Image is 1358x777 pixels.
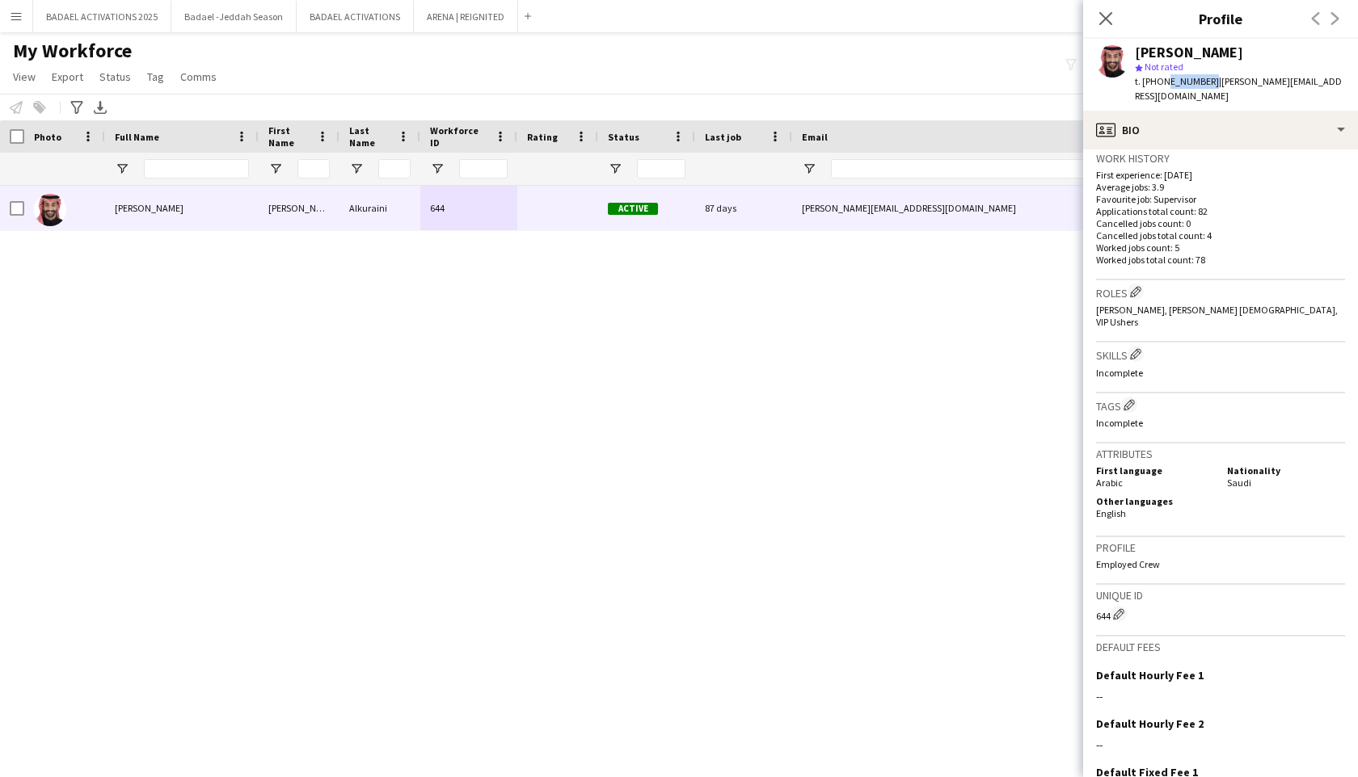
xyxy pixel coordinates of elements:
span: Saudi [1227,477,1251,489]
input: Status Filter Input [637,159,685,178]
span: My Workforce [13,39,132,63]
p: Employed Crew [1096,558,1345,570]
span: Rating [527,131,558,143]
div: Alkuraini [339,186,420,230]
button: Open Filter Menu [268,162,283,176]
span: Last job [705,131,741,143]
input: Full Name Filter Input [144,159,249,178]
span: Workforce ID [430,124,488,149]
p: Incomplete [1096,417,1345,429]
p: Cancelled jobs count: 0 [1096,217,1345,229]
div: [PERSON_NAME] [259,186,339,230]
span: Status [99,69,131,84]
p: Favourite job: Supervisor [1096,193,1345,205]
p: Worked jobs total count: 78 [1096,254,1345,266]
a: Tag [141,66,171,87]
input: First Name Filter Input [297,159,330,178]
span: Active [608,203,658,215]
span: t. [PHONE_NUMBER] [1135,75,1219,87]
a: Status [93,66,137,87]
h3: Tags [1096,397,1345,414]
span: Arabic [1096,477,1123,489]
input: Last Name Filter Input [378,159,411,178]
img: Mohammed Alkuraini [34,194,66,226]
div: [PERSON_NAME][EMAIL_ADDRESS][DOMAIN_NAME] [792,186,1115,230]
span: Not rated [1145,61,1183,73]
button: Open Filter Menu [802,162,816,176]
h5: First language [1096,464,1214,477]
div: Bio [1083,111,1358,149]
span: Last Name [349,124,391,149]
div: 644 [1096,606,1345,622]
a: Export [45,66,90,87]
p: Applications total count: 82 [1096,205,1345,217]
p: First experience: [DATE] [1096,169,1345,181]
p: Worked jobs count: 5 [1096,241,1345,254]
span: Comms [180,69,217,84]
span: Export [52,69,83,84]
h3: Default Hourly Fee 2 [1096,716,1204,731]
p: Average jobs: 3.9 [1096,181,1345,193]
span: Tag [147,69,164,84]
app-action-btn: Export XLSX [91,98,110,117]
span: | [PERSON_NAME][EMAIL_ADDRESS][DOMAIN_NAME] [1135,75,1342,102]
h3: Unique ID [1096,588,1345,603]
button: Open Filter Menu [608,162,622,176]
span: [PERSON_NAME], [PERSON_NAME] [DEMOGRAPHIC_DATA], VIP Ushers [1096,304,1338,328]
button: Open Filter Menu [115,162,129,176]
span: English [1096,507,1126,519]
span: View [13,69,36,84]
span: Photo [34,131,61,143]
div: 644 [420,186,517,230]
button: Open Filter Menu [430,162,445,176]
h5: Nationality [1227,464,1345,477]
p: Cancelled jobs total count: 4 [1096,229,1345,241]
input: Email Filter Input [831,159,1106,178]
h3: Skills [1096,346,1345,363]
h3: Default Hourly Fee 1 [1096,668,1204,682]
button: BADAEL ACTIVATIONS 2025 [33,1,171,32]
span: Full Name [115,131,159,143]
div: -- [1096,737,1345,752]
a: Comms [174,66,223,87]
p: Incomplete [1096,367,1345,379]
div: -- [1096,689,1345,703]
button: BADAEL ACTIVATIONS [297,1,414,32]
span: Email [802,131,828,143]
h3: Roles [1096,283,1345,300]
h5: Other languages [1096,495,1214,507]
input: Workforce ID Filter Input [459,159,508,178]
span: First Name [268,124,310,149]
button: Badael -Jeddah Season [171,1,297,32]
button: ARENA | REIGNITED [414,1,518,32]
a: View [6,66,42,87]
h3: Attributes [1096,447,1345,461]
span: Status [608,131,639,143]
button: Open Filter Menu [349,162,364,176]
app-action-btn: Advanced filters [67,98,86,117]
h3: Profile [1096,540,1345,555]
h3: Work history [1096,151,1345,166]
div: [PERSON_NAME] [1135,45,1243,60]
h3: Default fees [1096,640,1345,654]
span: [PERSON_NAME] [115,202,183,214]
div: 87 days [695,186,792,230]
h3: Profile [1083,8,1358,29]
